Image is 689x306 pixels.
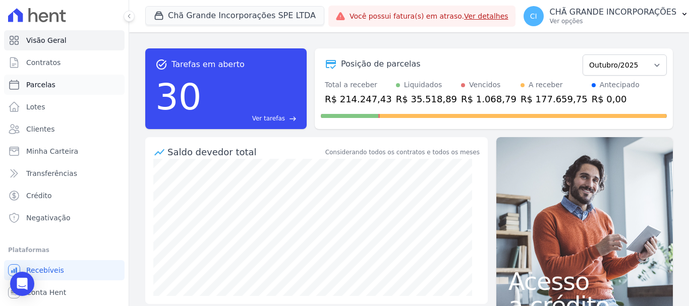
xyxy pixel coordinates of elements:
[461,92,516,106] div: R$ 1.068,79
[4,75,125,95] a: Parcelas
[4,119,125,139] a: Clientes
[341,58,421,70] div: Posição de parcelas
[252,114,285,123] span: Ver tarefas
[4,186,125,206] a: Crédito
[26,287,66,297] span: Conta Hent
[155,58,167,71] span: task_alt
[521,92,588,106] div: R$ 177.659,75
[600,80,640,90] div: Antecipado
[4,208,125,228] a: Negativação
[4,163,125,183] a: Transferências
[592,92,640,106] div: R$ 0,00
[550,7,677,17] p: CHÃ GRANDE INCORPORAÇÕES
[26,102,45,112] span: Lotes
[10,272,34,296] div: Open Intercom Messenger
[464,12,508,20] a: Ver detalhes
[26,124,54,134] span: Clientes
[171,58,245,71] span: Tarefas em aberto
[26,191,52,201] span: Crédito
[4,141,125,161] a: Minha Carteira
[529,80,563,90] div: A receber
[530,13,537,20] span: CI
[469,80,500,90] div: Vencidos
[404,80,442,90] div: Liquidados
[26,146,78,156] span: Minha Carteira
[4,52,125,73] a: Contratos
[396,92,457,106] div: R$ 35.518,89
[325,148,480,157] div: Considerando todos os contratos e todos os meses
[4,282,125,302] a: Conta Hent
[26,265,64,275] span: Recebíveis
[4,30,125,50] a: Visão Geral
[26,57,61,68] span: Contratos
[26,213,71,223] span: Negativação
[4,97,125,117] a: Lotes
[167,145,323,159] div: Saldo devedor total
[8,244,121,256] div: Plataformas
[206,114,297,123] a: Ver tarefas east
[26,35,67,45] span: Visão Geral
[325,92,392,106] div: R$ 214.247,43
[4,260,125,280] a: Recebíveis
[350,11,508,22] span: Você possui fatura(s) em atraso.
[26,80,55,90] span: Parcelas
[155,71,202,123] div: 30
[26,168,77,178] span: Transferências
[325,80,392,90] div: Total a receber
[289,115,297,123] span: east
[145,6,324,25] button: Chã Grande Incorporações SPE LTDA
[550,17,677,25] p: Ver opções
[508,269,661,293] span: Acesso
